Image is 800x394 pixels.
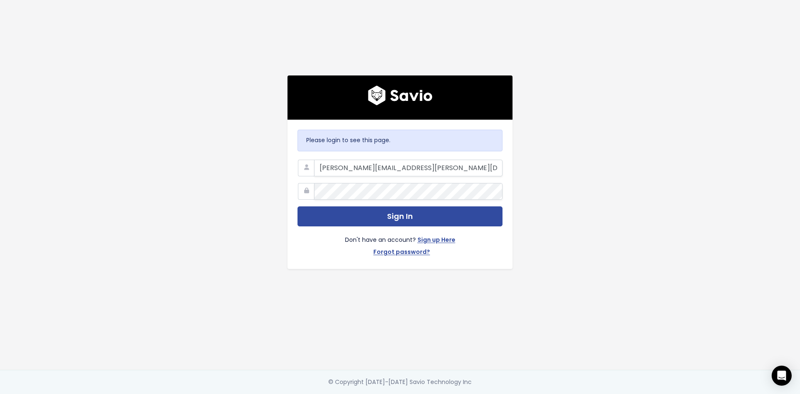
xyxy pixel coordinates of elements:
[314,160,502,176] input: Your Work Email Address
[297,206,502,227] button: Sign In
[417,235,455,247] a: Sign up Here
[306,135,494,146] p: Please login to see this page.
[297,226,502,259] div: Don't have an account?
[772,366,792,386] div: Open Intercom Messenger
[373,247,430,259] a: Forgot password?
[368,85,432,105] img: logo600x187.a314fd40982d.png
[328,377,472,387] div: © Copyright [DATE]-[DATE] Savio Technology Inc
